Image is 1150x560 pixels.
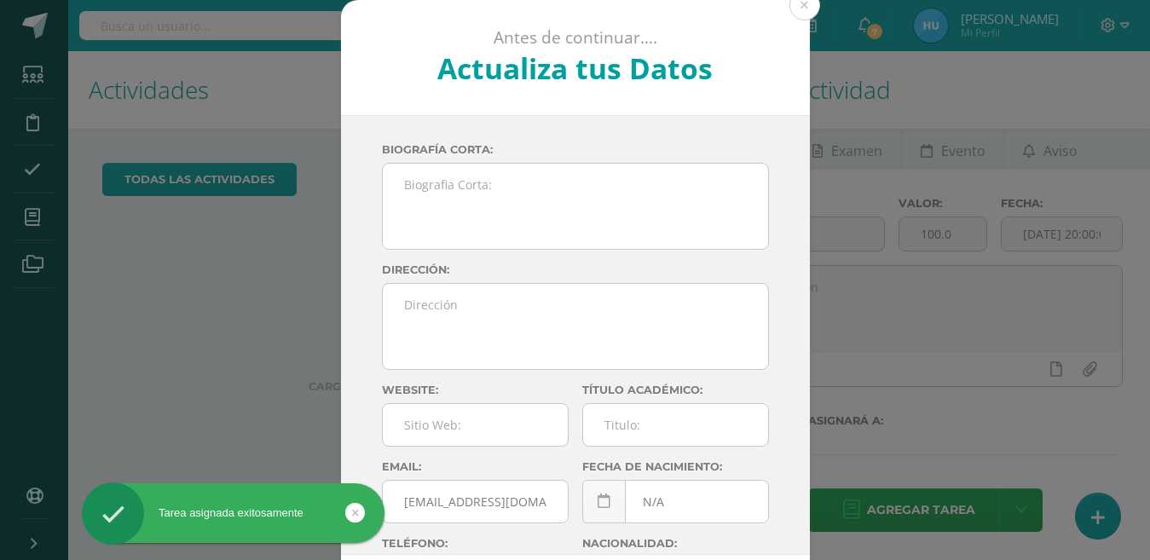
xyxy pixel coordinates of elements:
[382,263,769,276] label: Dirección:
[582,460,769,473] label: Fecha de nacimiento:
[582,537,769,550] label: Nacionalidad:
[382,460,569,473] label: Email:
[383,481,568,522] input: Correo Electronico:
[383,404,568,446] input: Sitio Web:
[382,384,569,396] label: Website:
[583,481,768,522] input: Fecha de Nacimiento:
[82,505,384,521] div: Tarea asignada exitosamente
[386,27,764,49] p: Antes de continuar....
[583,404,768,446] input: Titulo:
[382,537,569,550] label: Teléfono:
[382,143,769,156] label: Biografía corta:
[582,384,769,396] label: Título académico:
[386,49,764,88] h2: Actualiza tus Datos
